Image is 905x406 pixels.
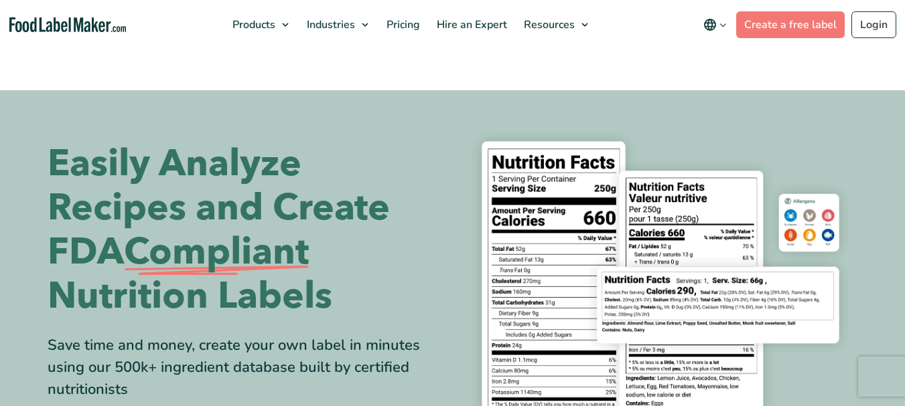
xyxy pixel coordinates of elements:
span: Compliant [124,230,309,274]
span: Products [228,17,277,32]
a: Login [851,11,896,38]
a: Create a free label [736,11,845,38]
div: Save time and money, create your own label in minutes using our 500k+ ingredient database built b... [48,334,443,401]
span: Resources [520,17,576,32]
span: Hire an Expert [433,17,508,32]
span: Industries [303,17,356,32]
h1: Easily Analyze Recipes and Create FDA Nutrition Labels [48,142,443,318]
span: Pricing [382,17,421,32]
